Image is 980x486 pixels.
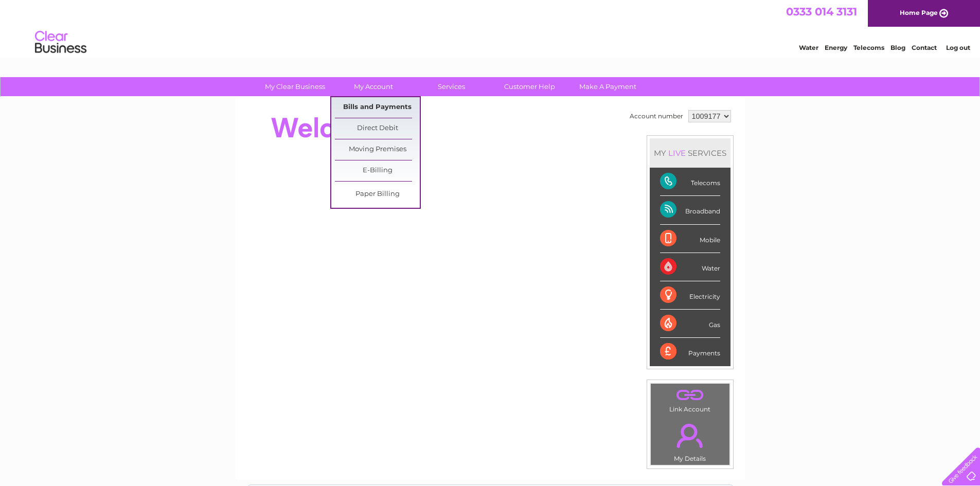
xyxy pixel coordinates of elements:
[487,77,572,96] a: Customer Help
[627,107,686,125] td: Account number
[247,6,734,50] div: Clear Business is a trading name of Verastar Limited (registered in [GEOGRAPHIC_DATA] No. 3667643...
[565,77,650,96] a: Make A Payment
[650,415,730,465] td: My Details
[825,44,847,51] a: Energy
[660,281,720,310] div: Electricity
[650,383,730,416] td: Link Account
[660,253,720,281] div: Water
[890,44,905,51] a: Blog
[335,118,420,139] a: Direct Debit
[34,27,87,58] img: logo.png
[660,225,720,253] div: Mobile
[331,77,416,96] a: My Account
[253,77,337,96] a: My Clear Business
[653,386,727,404] a: .
[335,184,420,205] a: Paper Billing
[335,139,420,160] a: Moving Premises
[409,77,494,96] a: Services
[660,338,720,366] div: Payments
[912,44,937,51] a: Contact
[853,44,884,51] a: Telecoms
[786,5,857,18] a: 0333 014 3131
[946,44,970,51] a: Log out
[660,196,720,224] div: Broadband
[666,148,688,158] div: LIVE
[799,44,818,51] a: Water
[660,168,720,196] div: Telecoms
[335,160,420,181] a: E-Billing
[660,310,720,338] div: Gas
[650,138,730,168] div: MY SERVICES
[335,97,420,118] a: Bills and Payments
[653,418,727,454] a: .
